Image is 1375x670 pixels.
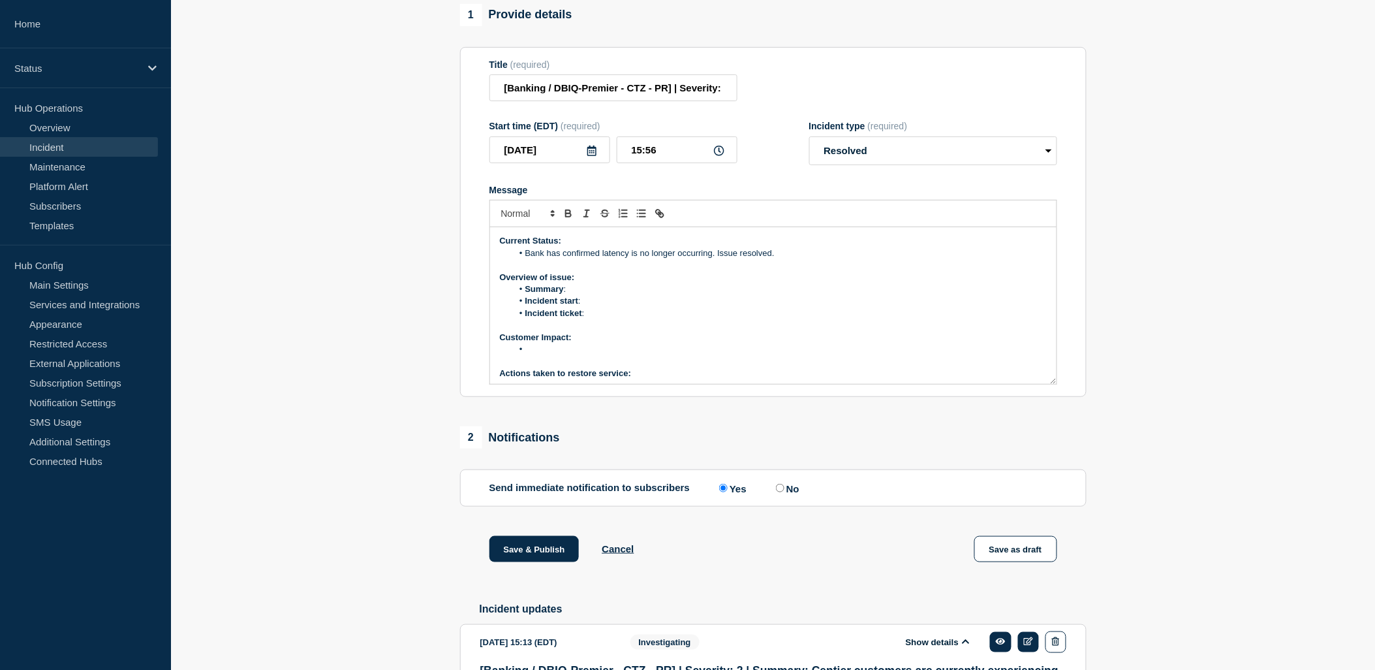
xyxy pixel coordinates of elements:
button: Toggle bold text [559,206,578,221]
li: Bank has confirmed latency is no longer occurring. Issue resolved. [512,247,1047,259]
span: Font size [495,206,559,221]
label: No [773,482,799,494]
button: Save as draft [974,536,1057,562]
button: Toggle ordered list [614,206,632,221]
strong: Overview of issue: [500,272,575,282]
li: : [512,308,1047,319]
div: Send immediate notification to subscribers [489,482,1057,494]
li: : [512,283,1047,295]
div: Message [489,185,1057,195]
button: Toggle italic text [578,206,596,221]
button: Toggle strikethrough text [596,206,614,221]
span: 2 [460,426,482,449]
button: Toggle link [651,206,669,221]
strong: Summary [525,284,564,294]
div: Provide details [460,4,572,26]
span: (required) [868,121,908,131]
div: Incident type [809,121,1057,131]
button: Save & Publish [489,536,579,562]
div: Start time (EDT) [489,121,737,131]
input: YYYY-MM-DD [489,136,610,163]
li: : [512,295,1047,307]
span: Investigating [630,635,700,650]
p: Status [14,63,140,74]
span: (required) [510,59,550,70]
span: 1 [460,4,482,26]
h2: Incident updates [480,603,1087,615]
p: Send immediate notification to subscribers [489,482,690,494]
input: Yes [719,484,728,492]
button: Show details [902,637,974,648]
strong: Incident ticket [525,308,582,318]
label: Yes [716,482,747,494]
button: Toggle bulleted list [632,206,651,221]
div: Message [490,227,1057,384]
input: HH:MM [617,136,737,163]
div: [DATE] 15:13 (EDT) [480,631,611,653]
strong: Customer Impact: [500,332,572,342]
div: Notifications [460,426,560,449]
input: Title [489,74,737,101]
input: No [776,484,784,492]
button: Cancel [602,543,634,554]
select: Incident type [809,136,1057,165]
strong: Current Status: [500,236,562,246]
span: (required) [561,121,600,131]
div: Title [489,59,737,70]
strong: Incident start [525,296,579,306]
strong: Actions taken to restore service: [500,368,632,378]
